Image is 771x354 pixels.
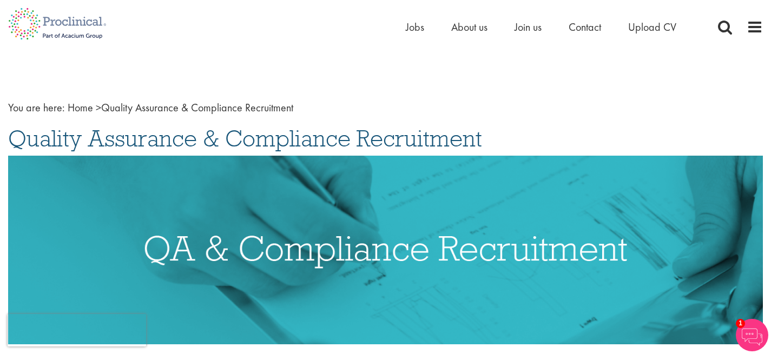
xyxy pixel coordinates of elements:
[515,20,542,34] a: Join us
[736,319,768,351] img: Chatbot
[8,156,763,344] img: Quality Assurance & Compliance Recruitment
[569,20,601,34] a: Contact
[736,319,745,328] span: 1
[68,101,293,115] span: Quality Assurance & Compliance Recruitment
[68,101,93,115] a: breadcrumb link to Home
[96,101,101,115] span: >
[451,20,487,34] a: About us
[628,20,676,34] a: Upload CV
[8,314,146,346] iframe: reCAPTCHA
[406,20,424,34] a: Jobs
[8,101,65,115] span: You are here:
[8,124,482,153] span: Quality Assurance & Compliance Recruitment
